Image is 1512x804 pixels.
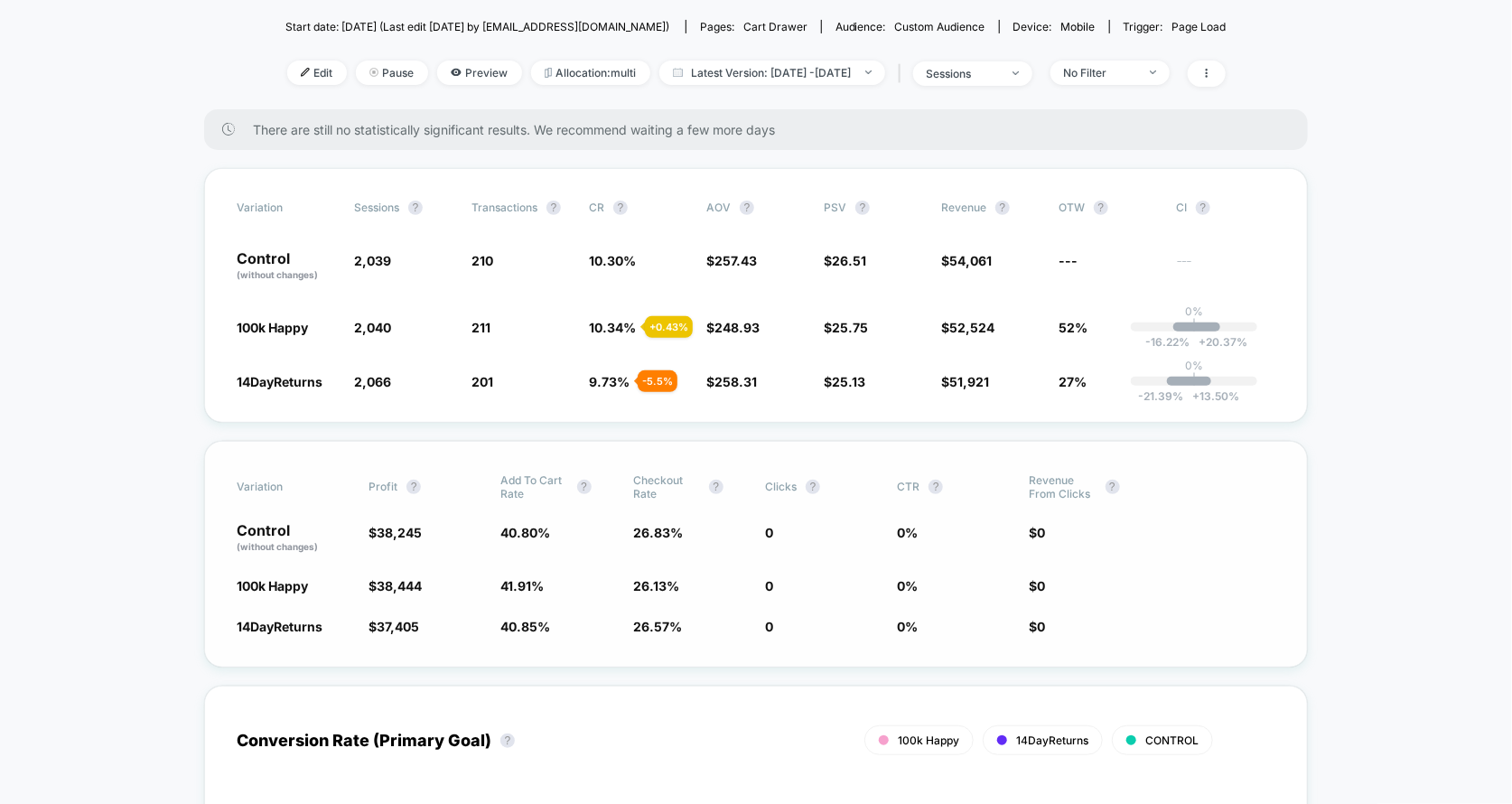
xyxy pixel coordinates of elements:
[638,370,677,392] div: - 5.5 %
[613,201,628,215] button: ?
[589,253,636,268] span: 10.30 %
[531,61,650,85] span: Allocation: multi
[237,619,322,634] span: 14DayReturns
[1192,318,1196,332] p: |
[1059,320,1087,335] span: 52%
[237,541,318,552] span: (without changes)
[895,20,985,33] span: Custom Audience
[377,578,422,594] span: 38,444
[501,473,568,500] span: Add To Cart Rate
[545,68,552,78] img: rebalance
[645,316,693,338] div: + 0.43 %
[633,525,683,540] span: 26.83 %
[765,619,773,634] span: 0
[927,67,999,80] div: sessions
[1038,525,1046,540] span: 0
[589,374,630,389] span: 9.73 %
[1192,372,1196,386] p: |
[765,525,773,540] span: 0
[855,201,870,215] button: ?
[1185,304,1203,318] p: 0%
[237,374,322,389] span: 14DayReturns
[501,578,545,594] span: 41.91 %
[1196,201,1210,215] button: ?
[706,253,757,268] span: $
[824,253,866,268] span: $
[806,480,820,494] button: ?
[714,253,757,268] span: 257.43
[941,374,989,389] span: $
[1172,20,1227,33] span: Page Load
[237,523,350,554] p: Control
[1038,578,1046,594] span: 0
[577,480,592,494] button: ?
[949,374,989,389] span: 51,921
[1139,389,1184,403] span: -21.39 %
[1176,201,1275,215] span: CI
[500,734,515,748] button: ?
[1124,20,1227,33] div: Trigger:
[1185,359,1203,372] p: 0%
[824,320,868,335] span: $
[253,122,1272,137] span: There are still no statistically significant results. We recommend waiting a few more days
[1193,389,1200,403] span: +
[894,61,913,87] span: |
[471,253,493,268] span: 210
[949,320,994,335] span: 52,524
[354,201,399,214] span: Sessions
[369,480,397,493] span: Profit
[709,480,723,494] button: ?
[995,201,1010,215] button: ?
[1016,734,1088,747] span: 14DayReturns
[354,374,391,389] span: 2,066
[743,20,807,33] span: cart drawer
[897,619,918,634] span: 0 %
[285,20,669,33] span: Start date: [DATE] (Last edit [DATE] by [EMAIL_ADDRESS][DOMAIN_NAME])
[237,251,336,282] p: Control
[1106,480,1120,494] button: ?
[437,61,522,85] span: Preview
[740,201,754,215] button: ?
[633,578,679,594] span: 26.13 %
[237,269,318,280] span: (without changes)
[765,480,797,493] span: Clicks
[589,201,604,214] span: CR
[1059,253,1078,268] span: ---
[237,201,336,215] span: Variation
[1030,525,1046,540] span: $
[354,253,391,268] span: 2,039
[377,525,422,540] span: 38,245
[898,734,959,747] span: 100k Happy
[941,253,992,268] span: $
[369,525,422,540] span: $
[1150,70,1156,74] img: end
[673,68,683,77] img: calendar
[1064,66,1136,79] div: No Filter
[706,374,757,389] span: $
[633,619,682,634] span: 26.57 %
[835,20,985,33] div: Audience:
[546,201,561,215] button: ?
[369,619,419,634] span: $
[999,20,1109,33] span: Device:
[1030,578,1046,594] span: $
[659,61,885,85] span: Latest Version: [DATE] - [DATE]
[501,525,551,540] span: 40.80 %
[706,320,760,335] span: $
[356,61,428,85] span: Pause
[1176,256,1275,282] span: ---
[501,619,551,634] span: 40.85 %
[237,320,308,335] span: 100k Happy
[941,201,986,214] span: Revenue
[369,68,378,77] img: end
[824,374,865,389] span: $
[471,201,537,214] span: Transactions
[369,578,422,594] span: $
[897,480,919,493] span: CTR
[941,320,994,335] span: $
[354,320,391,335] span: 2,040
[714,320,760,335] span: 248.93
[1030,473,1097,500] span: Revenue From Clicks
[1145,734,1199,747] span: CONTROL
[1013,71,1019,75] img: end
